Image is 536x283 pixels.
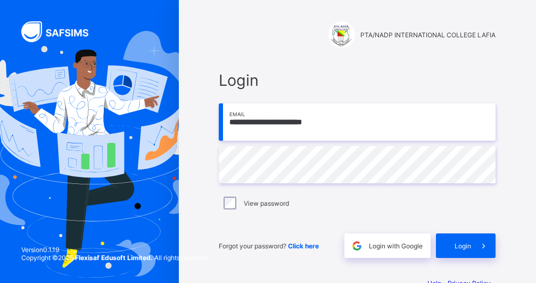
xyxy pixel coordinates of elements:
span: Login [219,71,496,90]
a: Click here [288,242,319,250]
span: Forgot your password? [219,242,319,250]
img: SAFSIMS Logo [21,21,101,42]
span: Version 0.1.19 [21,246,209,254]
span: Login [455,242,471,250]
img: google.396cfc9801f0270233282035f929180a.svg [351,240,363,252]
span: Copyright © 2025 All rights reserved. [21,254,209,262]
label: View password [244,199,289,207]
span: PTA/NADP INTERNATIONAL COLLEGE LAFIA [360,31,496,39]
span: Login with Google [369,242,423,250]
strong: Flexisaf Edusoft Limited. [75,254,153,262]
